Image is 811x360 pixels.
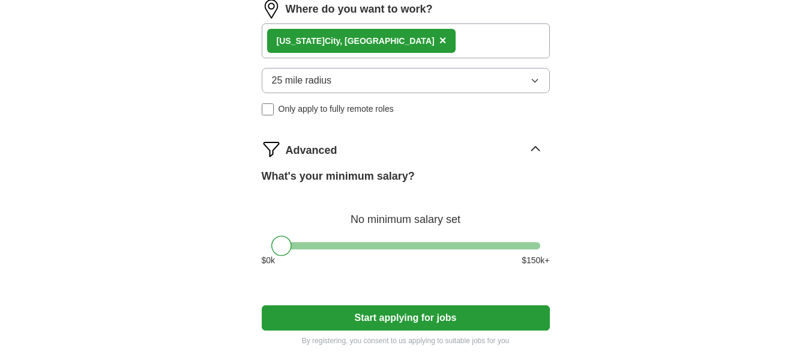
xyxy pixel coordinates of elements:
[439,32,447,50] button: ×
[262,199,550,228] div: No minimum salary set
[262,305,550,331] button: Start applying for jobs
[272,73,332,88] span: 25 mile radius
[522,254,549,267] span: $ 150 k+
[262,68,550,93] button: 25 mile radius
[262,139,281,159] img: filter
[262,335,550,346] p: By registering, you consent to us applying to suitable jobs for you
[277,36,325,46] strong: [US_STATE]
[262,103,274,115] input: Only apply to fully remote roles
[262,168,415,185] label: What's your minimum salary?
[277,35,435,47] div: City, [GEOGRAPHIC_DATA]
[279,103,394,115] span: Only apply to fully remote roles
[439,34,447,47] span: ×
[262,254,276,267] span: $ 0 k
[286,1,433,17] label: Where do you want to work?
[286,142,337,159] span: Advanced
